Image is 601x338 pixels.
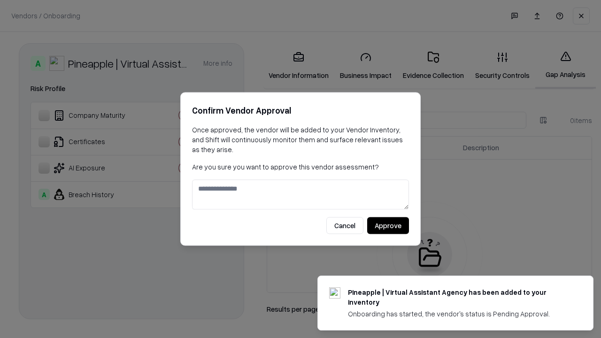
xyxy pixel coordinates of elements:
button: Cancel [326,217,363,234]
p: Are you sure you want to approve this vendor assessment? [192,162,409,172]
h2: Confirm Vendor Approval [192,104,409,117]
img: trypineapple.com [329,287,340,299]
div: Pineapple | Virtual Assistant Agency has been added to your inventory [348,287,570,307]
p: Once approved, the vendor will be added to your Vendor Inventory, and Shift will continuously mon... [192,125,409,154]
div: Onboarding has started, the vendor's status is Pending Approval. [348,309,570,319]
button: Approve [367,217,409,234]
